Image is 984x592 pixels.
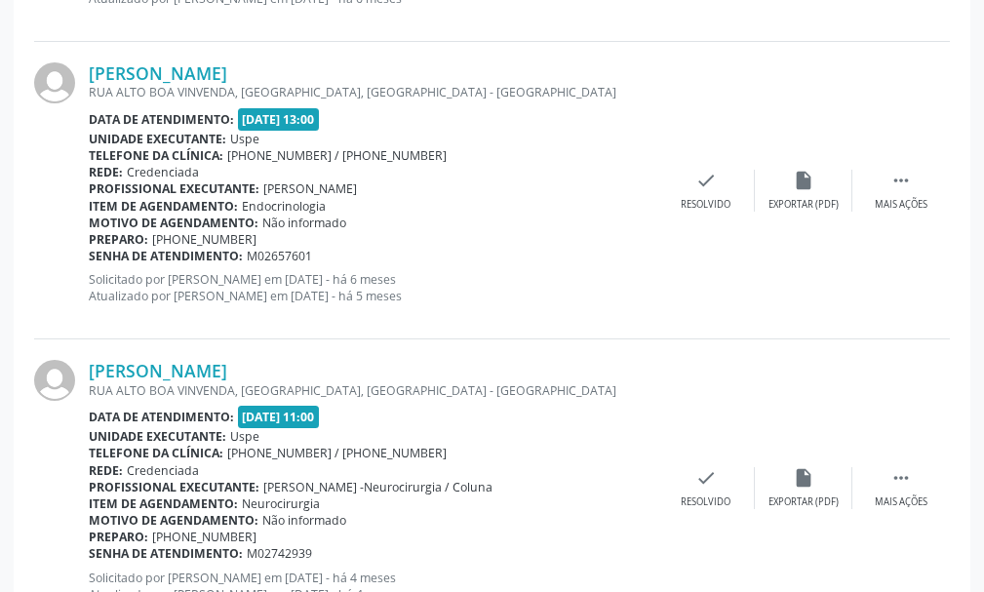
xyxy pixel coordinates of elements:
[262,512,346,529] span: Não informado
[875,495,927,509] div: Mais ações
[89,529,148,545] b: Preparo:
[242,495,320,512] span: Neurocirurgia
[89,198,238,215] b: Item de agendamento:
[238,406,320,428] span: [DATE] 11:00
[152,529,256,545] span: [PHONE_NUMBER]
[695,170,717,191] i: check
[89,445,223,461] b: Telefone da clínica:
[127,462,199,479] span: Credenciada
[34,360,75,401] img: img
[89,62,227,84] a: [PERSON_NAME]
[768,495,839,509] div: Exportar (PDF)
[247,545,312,562] span: M02742939
[89,147,223,164] b: Telefone da clínica:
[89,231,148,248] b: Preparo:
[768,198,839,212] div: Exportar (PDF)
[89,462,123,479] b: Rede:
[681,198,730,212] div: Resolvido
[89,545,243,562] b: Senha de atendimento:
[89,84,657,100] div: RUA ALTO BOA VINVENDA, [GEOGRAPHIC_DATA], [GEOGRAPHIC_DATA] - [GEOGRAPHIC_DATA]
[238,108,320,131] span: [DATE] 13:00
[230,428,259,445] span: Uspe
[793,467,814,489] i: insert_drive_file
[875,198,927,212] div: Mais ações
[242,198,326,215] span: Endocrinologia
[230,131,259,147] span: Uspe
[89,428,226,445] b: Unidade executante:
[89,111,234,128] b: Data de atendimento:
[152,231,256,248] span: [PHONE_NUMBER]
[89,360,227,381] a: [PERSON_NAME]
[89,180,259,197] b: Profissional executante:
[89,479,259,495] b: Profissional executante:
[89,382,657,399] div: RUA ALTO BOA VINVENDA, [GEOGRAPHIC_DATA], [GEOGRAPHIC_DATA] - [GEOGRAPHIC_DATA]
[89,164,123,180] b: Rede:
[34,62,75,103] img: img
[89,248,243,264] b: Senha de atendimento:
[262,215,346,231] span: Não informado
[89,131,226,147] b: Unidade executante:
[227,147,447,164] span: [PHONE_NUMBER] / [PHONE_NUMBER]
[89,409,234,425] b: Data de atendimento:
[89,215,258,231] b: Motivo de agendamento:
[263,180,357,197] span: [PERSON_NAME]
[89,271,657,304] p: Solicitado por [PERSON_NAME] em [DATE] - há 6 meses Atualizado por [PERSON_NAME] em [DATE] - há 5...
[890,467,912,489] i: 
[793,170,814,191] i: insert_drive_file
[890,170,912,191] i: 
[127,164,199,180] span: Credenciada
[695,467,717,489] i: check
[263,479,492,495] span: [PERSON_NAME] -Neurocirurgia / Coluna
[227,445,447,461] span: [PHONE_NUMBER] / [PHONE_NUMBER]
[89,512,258,529] b: Motivo de agendamento:
[681,495,730,509] div: Resolvido
[89,495,238,512] b: Item de agendamento:
[247,248,312,264] span: M02657601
